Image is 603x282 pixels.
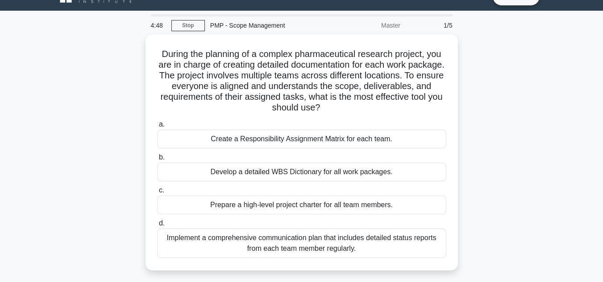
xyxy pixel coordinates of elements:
[406,16,458,34] div: 1/5
[159,186,164,194] span: c.
[328,16,406,34] div: Master
[159,120,165,128] span: a.
[157,130,446,148] div: Create a Responsibility Assignment Matrix for each team.
[157,229,446,258] div: Implement a comprehensive communication plan that includes detailed status reports from each team...
[157,196,446,214] div: Prepare a high-level project charter for all team members.
[157,163,446,181] div: Develop a detailed WBS Dictionary for all work packages.
[171,20,205,31] a: Stop
[205,16,328,34] div: PMP - Scope Management
[159,219,165,227] span: d.
[146,16,171,34] div: 4:48
[156,49,447,114] h5: During the planning of a complex pharmaceutical research project, you are in charge of creating d...
[159,153,165,161] span: b.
